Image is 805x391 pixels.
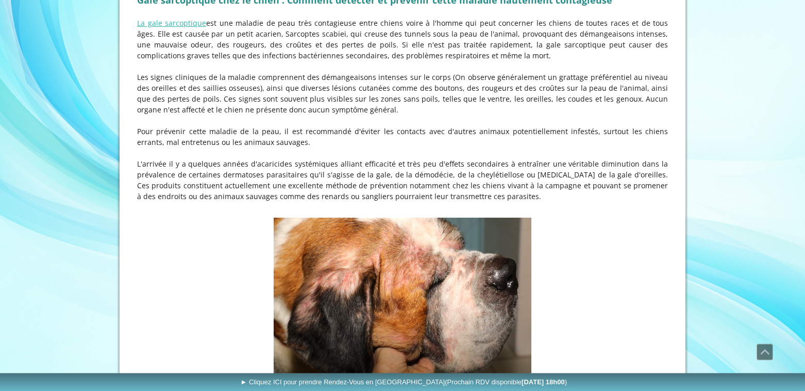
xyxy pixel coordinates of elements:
span: ► Cliquez ICI pour prendre Rendez-Vous en [GEOGRAPHIC_DATA] [240,378,567,386]
p: est une maladie de peau très contagieuse entre chiens voire à l'homme qui peut concerner les chie... [137,18,668,61]
a: Défiler vers le haut [757,344,773,360]
span: (Prochain RDV disponible ) [445,378,567,386]
p: Les signes cliniques de la maladie comprennent des démangeaisons intenses sur le corps (On observ... [137,72,668,115]
a: La gale sarcoptique [137,18,206,28]
img: Lors de gale sarcoptique, l'attente de la tête est très fréquente [274,218,531,389]
p: L'arrivée il y a quelques années d'acaricides systémiques alliant efficacité et très peu d'effets... [137,158,668,202]
b: [DATE] 18h00 [522,378,565,386]
p: Pour prévenir cette maladie de la peau, il est recommandé d'éviter les contacts avec d'autres ani... [137,126,668,148]
span: Défiler vers le haut [757,344,773,360]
